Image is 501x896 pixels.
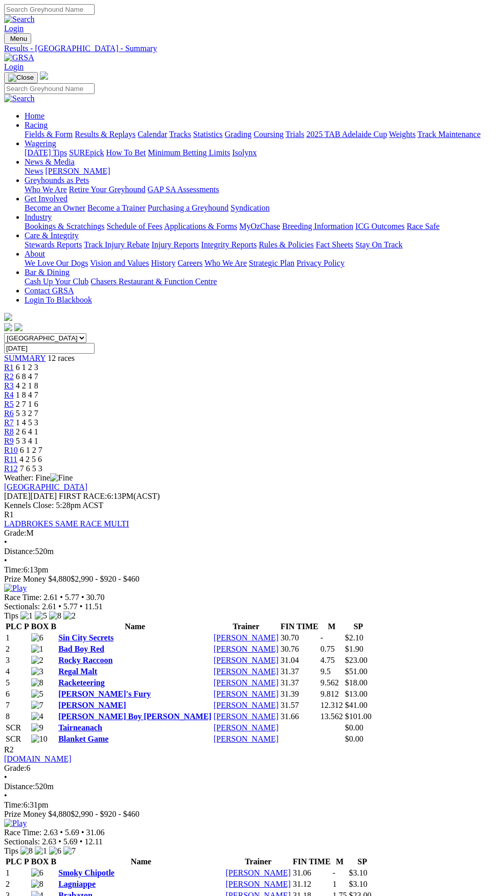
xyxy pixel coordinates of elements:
span: • [4,791,7,800]
a: Schedule of Fees [106,222,162,231]
a: [PERSON_NAME] [214,701,279,709]
a: 2025 TAB Adelaide Cup [306,130,387,139]
span: $1.90 [345,645,363,653]
a: [PERSON_NAME] [214,678,279,687]
a: Trials [285,130,304,139]
span: 2.61 [42,602,56,611]
img: Play [4,819,27,828]
span: $2,990 - $920 - $460 [71,810,140,818]
div: 6:13pm [4,565,497,575]
span: $23.00 [345,656,368,664]
a: [PERSON_NAME] [214,645,279,653]
a: Applications & Forms [164,222,237,231]
img: 1 [20,611,33,621]
img: 4 [31,712,43,721]
span: 1 8 4 7 [16,390,38,399]
input: Select date [4,343,95,354]
a: Calendar [138,130,167,139]
span: 6 1 2 7 [20,446,42,454]
a: [PERSON_NAME] [226,880,291,888]
td: 7 [5,700,30,710]
span: • [58,837,61,846]
a: Get Involved [25,194,67,203]
div: Racing [25,130,497,139]
input: Search [4,83,95,94]
a: [PERSON_NAME] [214,667,279,676]
a: [PERSON_NAME] [214,690,279,698]
a: Race Safe [406,222,439,231]
span: R11 [4,455,17,464]
img: 10 [31,734,48,744]
td: 31.57 [280,700,319,710]
span: 5 3 2 7 [16,409,38,418]
td: 2 [5,644,30,654]
td: 1 [5,633,30,643]
span: SUMMARY [4,354,45,362]
div: Wagering [25,148,497,157]
a: Greyhounds as Pets [25,176,89,185]
a: Tracks [169,130,191,139]
div: Greyhounds as Pets [25,185,497,194]
th: M [332,857,348,867]
a: Weights [389,130,416,139]
td: 30.70 [280,633,319,643]
a: Cash Up Your Club [25,277,88,286]
a: About [25,249,45,258]
img: 3 [31,667,43,676]
span: 2.63 [42,837,56,846]
div: About [25,259,497,268]
img: 8 [31,678,43,687]
a: Contact GRSA [25,286,74,295]
img: 5 [31,690,43,699]
span: 7 6 5 3 [20,464,42,473]
img: 8 [31,880,43,889]
div: Bar & Dining [25,277,497,286]
a: History [151,259,175,267]
a: Minimum Betting Limits [148,148,230,157]
th: FIN TIME [280,622,319,632]
span: 2 6 4 1 [16,427,38,436]
a: Sin City Secrets [58,633,113,642]
th: Name [58,622,212,632]
span: R10 [4,446,18,454]
a: Care & Integrity [25,231,79,240]
span: 12.11 [84,837,102,846]
span: 31.06 [86,828,105,837]
span: [DATE] [4,492,57,500]
img: GRSA [4,53,34,62]
a: Vision and Values [90,259,149,267]
span: Sectionals: [4,837,40,846]
span: R5 [4,400,14,408]
div: M [4,529,497,538]
text: 0.75 [321,645,335,653]
span: • [4,773,7,782]
img: Close [8,74,34,82]
a: R3 [4,381,14,390]
span: • [58,602,61,611]
text: 9.5 [321,667,331,676]
span: $3.10 [349,868,368,877]
td: 30.76 [280,644,319,654]
span: 5.77 [63,602,78,611]
span: R2 [4,372,14,381]
span: $0.00 [345,723,363,732]
a: GAP SA Assessments [148,185,219,194]
span: 30.70 [86,593,105,602]
div: 6 [4,764,497,773]
a: Results - [GEOGRAPHIC_DATA] - Summary [4,44,497,53]
img: 7 [63,846,76,856]
a: Breeding Information [282,222,353,231]
span: 1 4 5 3 [16,418,38,427]
span: • [81,593,84,602]
a: [PERSON_NAME] [45,167,110,175]
a: [PERSON_NAME] [58,701,126,709]
a: Coursing [254,130,284,139]
span: 4 2 5 6 [19,455,42,464]
th: SP [349,857,376,867]
th: Trainer [225,857,291,867]
a: ICG Outcomes [355,222,404,231]
td: 31.39 [280,689,319,699]
a: [DOMAIN_NAME] [4,754,72,763]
